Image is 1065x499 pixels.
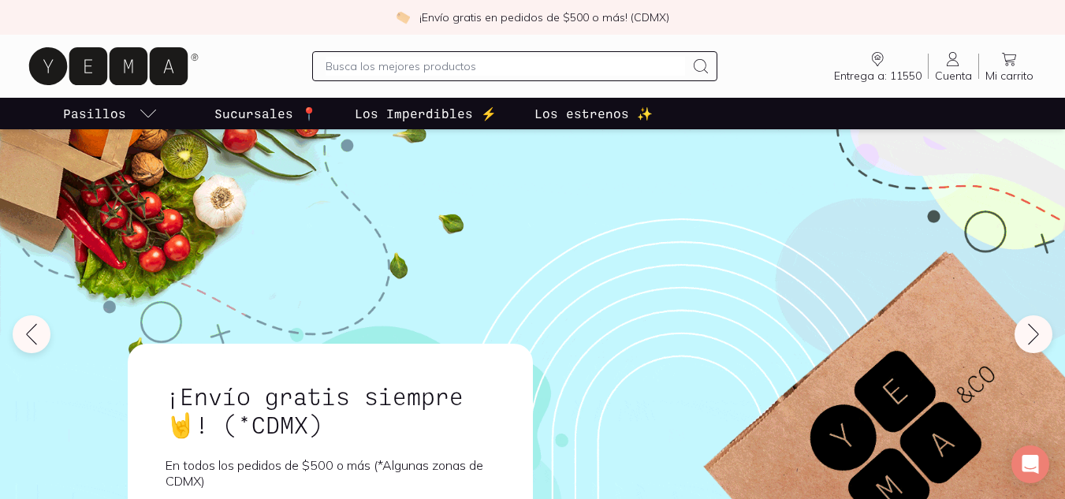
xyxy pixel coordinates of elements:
[326,57,686,76] input: Busca los mejores productos
[935,69,972,83] span: Cuenta
[985,69,1033,83] span: Mi carrito
[60,98,161,129] a: pasillo-todos-link
[214,104,317,123] p: Sucursales 📍
[352,98,500,129] a: Los Imperdibles ⚡️
[1011,445,1049,483] div: Open Intercom Messenger
[166,457,495,489] p: En todos los pedidos de $500 o más (*Algunas zonas de CDMX)
[211,98,320,129] a: Sucursales 📍
[534,104,653,123] p: Los estrenos ✨
[396,10,410,24] img: check
[834,69,922,83] span: Entrega a: 11550
[828,50,928,83] a: Entrega a: 11550
[531,98,656,129] a: Los estrenos ✨
[419,9,669,25] p: ¡Envío gratis en pedidos de $500 o más! (CDMX)
[929,50,978,83] a: Cuenta
[63,104,126,123] p: Pasillos
[166,382,495,438] h1: ¡Envío gratis siempre🤘! (*CDMX)
[979,50,1040,83] a: Mi carrito
[355,104,497,123] p: Los Imperdibles ⚡️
